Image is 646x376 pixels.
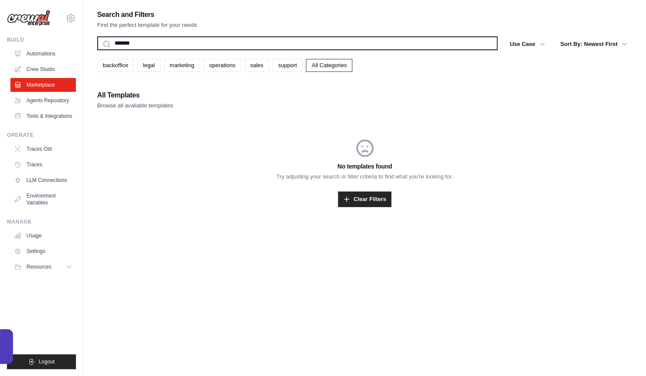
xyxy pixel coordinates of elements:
a: marketing [164,59,200,72]
a: Automations [10,47,76,61]
span: Resources [26,263,51,270]
h3: No templates found [97,162,632,171]
a: Settings [10,244,76,258]
p: Find the perfect template for your needs [97,21,197,29]
button: Sort By: Newest First [555,36,632,52]
a: operations [203,59,241,72]
a: sales [245,59,269,72]
a: LLM Connections [10,173,76,187]
button: Use Case [505,36,550,52]
h2: Search and Filters [97,9,197,21]
h2: All Templates [97,89,173,101]
div: Manage [7,218,76,225]
a: Tools & Integrations [10,109,76,123]
a: backoffice [97,59,134,72]
button: Resources [10,260,76,274]
a: Clear Filters [338,191,391,207]
a: Usage [10,229,76,243]
a: Crew Studio [10,62,76,76]
p: Browse all available templates [97,101,173,110]
span: Logout [39,358,55,365]
a: Traces Old [10,142,76,156]
a: Marketplace [10,78,76,92]
button: Logout [7,354,76,369]
a: legal [137,59,160,72]
p: Try adjusting your search or filter criteria to find what you're looking for. [97,172,632,181]
a: Agents Repository [10,94,76,107]
div: Operate [7,132,76,139]
img: Logo [7,10,50,26]
a: All Categories [306,59,352,72]
a: Traces [10,158,76,172]
a: Environment Variables [10,189,76,210]
a: support [272,59,302,72]
div: Build [7,36,76,43]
